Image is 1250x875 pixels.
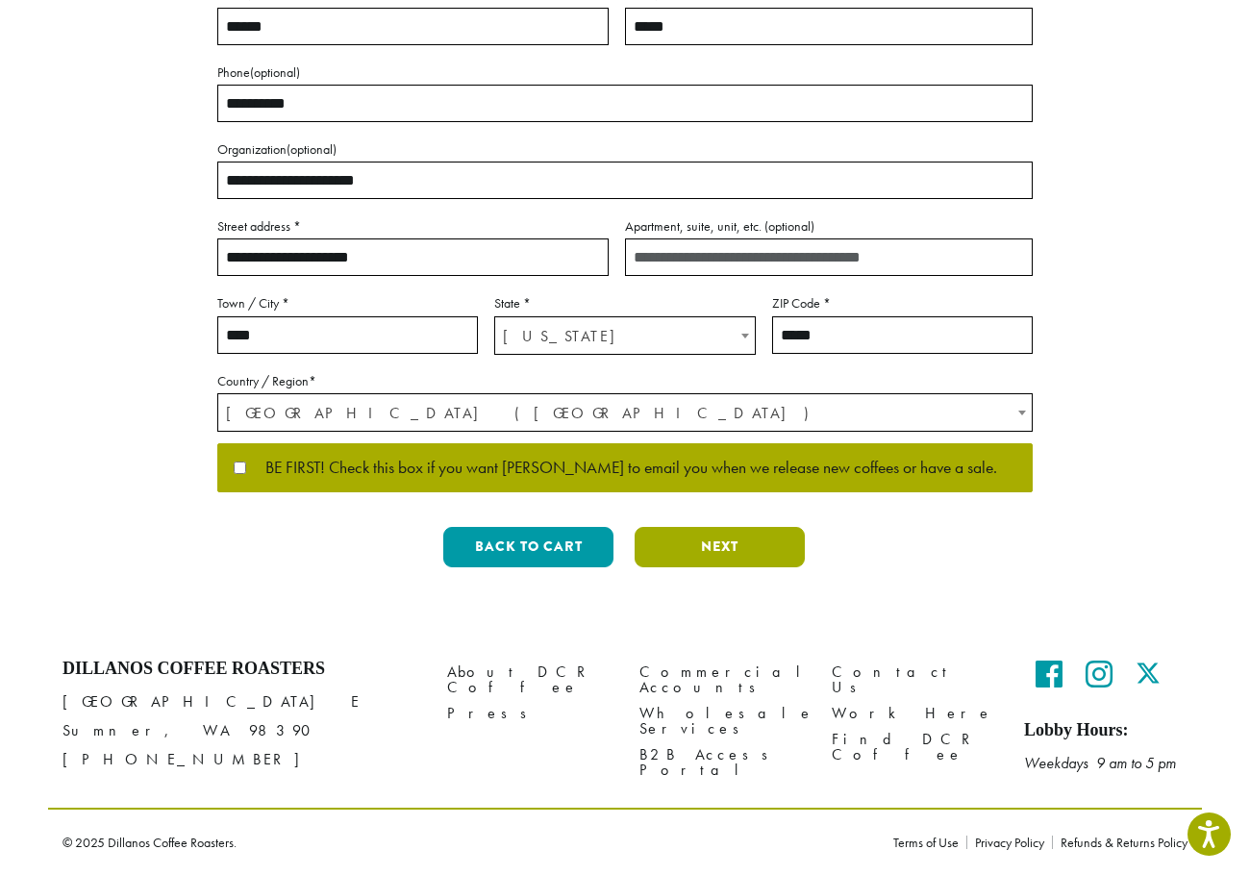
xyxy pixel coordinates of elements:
[217,137,1033,162] label: Organization
[62,836,864,849] p: © 2025 Dillanos Coffee Roasters.
[447,701,611,727] a: Press
[494,316,755,355] span: State
[217,214,609,238] label: Street address
[832,727,995,768] a: Find DCR Coffee
[893,836,966,849] a: Terms of Use
[62,659,418,680] h4: Dillanos Coffee Roasters
[832,659,995,700] a: Contact Us
[287,140,337,158] span: (optional)
[1024,720,1187,741] h5: Lobby Hours:
[625,214,1033,238] label: Apartment, suite, unit, etc.
[1052,836,1187,849] a: Refunds & Returns Policy
[966,836,1052,849] a: Privacy Policy
[495,317,754,355] span: Oregon
[832,701,995,727] a: Work Here
[218,394,1032,432] span: United States (US)
[764,217,814,235] span: (optional)
[639,701,803,742] a: Wholesale Services
[447,659,611,700] a: About DCR Coffee
[217,291,478,315] label: Town / City
[639,742,803,784] a: B2B Access Portal
[250,63,300,81] span: (optional)
[234,462,246,474] input: BE FIRST! Check this box if you want [PERSON_NAME] to email you when we release new coffees or ha...
[246,460,997,477] span: BE FIRST! Check this box if you want [PERSON_NAME] to email you when we release new coffees or ha...
[1024,753,1176,773] em: Weekdays 9 am to 5 pm
[639,659,803,700] a: Commercial Accounts
[62,687,418,774] p: [GEOGRAPHIC_DATA] E Sumner, WA 98390 [PHONE_NUMBER]
[217,393,1033,432] span: Country / Region
[635,527,805,567] button: Next
[772,291,1033,315] label: ZIP Code
[494,291,755,315] label: State
[443,527,613,567] button: Back to cart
